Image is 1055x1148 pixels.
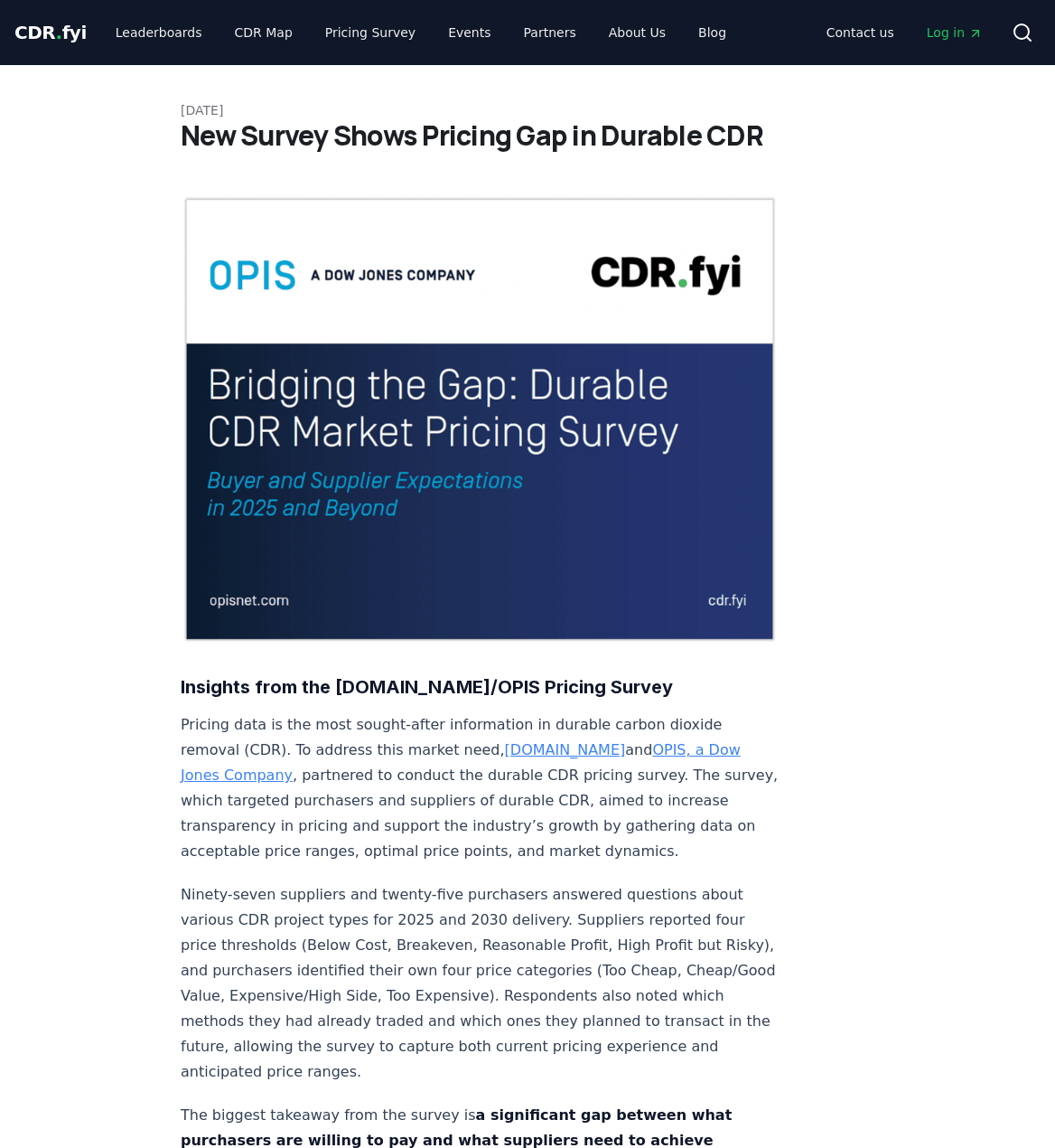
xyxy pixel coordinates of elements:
a: Partners [509,16,591,49]
nav: Main [101,16,741,49]
a: About Us [594,16,680,49]
nav: Main [812,16,997,49]
a: CDR Map [220,16,307,49]
p: Pricing data is the most sought-after information in durable carbon dioxide removal (CDR). To add... [181,712,779,864]
p: Ninety-seven suppliers and twenty-five purchasers answered questions about various CDR project ty... [181,882,779,1085]
a: Pricing Survey [311,16,430,49]
a: CDR.fyi [14,20,87,45]
strong: Insights from the [DOMAIN_NAME]/OPIS Pricing Survey [181,676,673,698]
h1: New Survey Shows Pricing Gap in Durable CDR [181,119,874,152]
a: Log in [912,16,997,49]
a: Events [434,16,505,49]
img: blog post image [181,195,779,644]
a: Leaderboards [101,16,217,49]
span: CDR fyi [14,22,87,43]
p: [DATE] [181,101,874,119]
a: Contact us [812,16,909,49]
span: . [56,22,62,43]
a: [DOMAIN_NAME] [505,741,626,758]
a: Blog [684,16,741,49]
span: Log in [927,24,983,42]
